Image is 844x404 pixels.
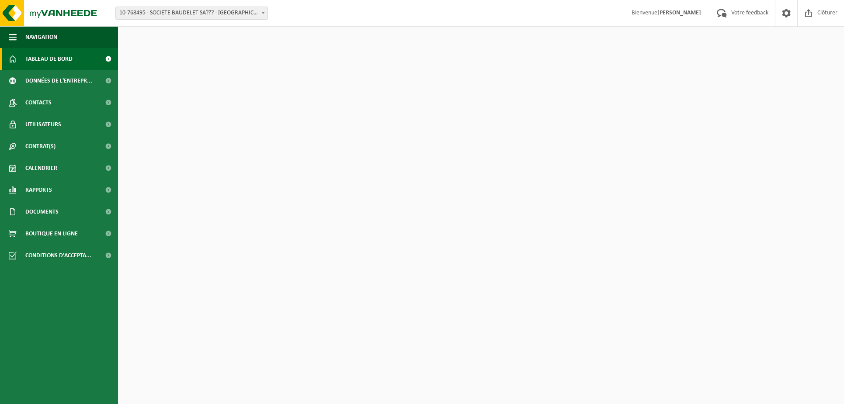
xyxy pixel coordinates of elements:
[25,245,91,266] span: Conditions d'accepta...
[657,10,701,16] strong: [PERSON_NAME]
[25,223,78,245] span: Boutique en ligne
[25,48,73,70] span: Tableau de bord
[25,92,52,114] span: Contacts
[25,179,52,201] span: Rapports
[25,201,59,223] span: Documents
[25,70,92,92] span: Données de l'entrepr...
[116,7,267,19] span: 10-768495 - SOCIETE BAUDELET SA??? - BLARINGHEM
[25,135,56,157] span: Contrat(s)
[25,114,61,135] span: Utilisateurs
[115,7,268,20] span: 10-768495 - SOCIETE BAUDELET SA??? - BLARINGHEM
[25,157,57,179] span: Calendrier
[25,26,57,48] span: Navigation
